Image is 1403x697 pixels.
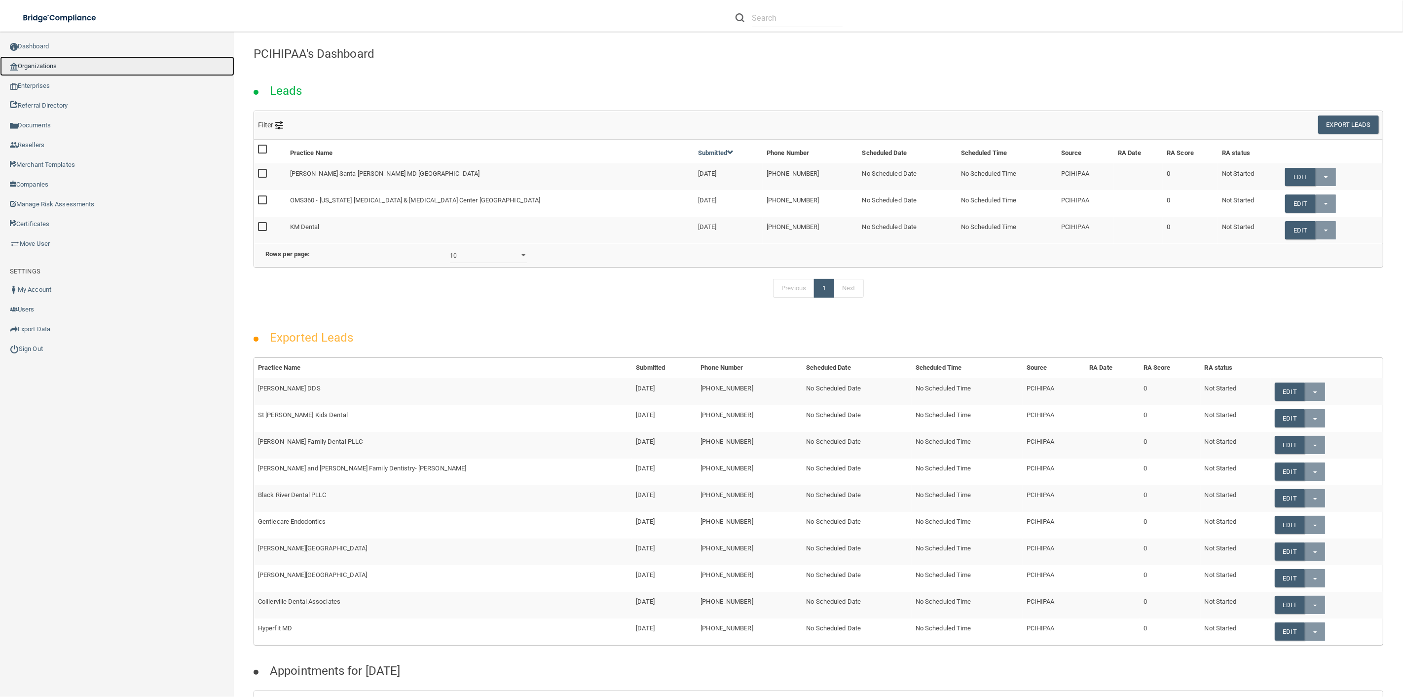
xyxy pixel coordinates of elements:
[1275,489,1305,507] a: Edit
[912,619,1023,645] td: No Scheduled Time
[1140,512,1201,539] td: 0
[912,459,1023,485] td: No Scheduled Time
[1163,217,1218,243] td: 0
[10,63,18,71] img: organization-icon.f8decf85.png
[802,378,912,405] td: No Scheduled Date
[254,358,632,378] th: Practice Name
[1275,463,1305,481] a: Edit
[1085,358,1140,378] th: RA Date
[1140,405,1201,432] td: 0
[763,190,858,217] td: [PHONE_NUMBER]
[1201,539,1271,565] td: Not Started
[1140,459,1201,485] td: 0
[802,565,912,592] td: No Scheduled Date
[10,345,19,353] img: ic_power_dark.7ecde6b1.png
[1023,539,1085,565] td: PCIHIPAA
[697,378,802,405] td: [PHONE_NUMBER]
[1023,512,1085,539] td: PCIHIPAA
[858,217,957,243] td: No Scheduled Date
[632,619,697,645] td: [DATE]
[957,190,1057,217] td: No Scheduled Time
[1201,432,1271,459] td: Not Started
[632,432,697,459] td: [DATE]
[1057,217,1114,243] td: PCIHIPAA
[697,432,802,459] td: [PHONE_NUMBER]
[912,485,1023,512] td: No Scheduled Time
[632,539,697,565] td: [DATE]
[254,459,632,485] td: [PERSON_NAME] and [PERSON_NAME] Family Dentistry- [PERSON_NAME]
[736,13,744,22] img: ic-search.3b580494.png
[1201,619,1271,645] td: Not Started
[697,565,802,592] td: [PHONE_NUMBER]
[697,358,802,378] th: Phone Number
[802,539,912,565] td: No Scheduled Date
[1023,432,1085,459] td: PCIHIPAA
[694,163,763,190] td: [DATE]
[1275,409,1305,427] a: Edit
[1285,194,1315,213] a: Edit
[858,140,957,163] th: Scheduled Date
[1201,459,1271,485] td: Not Started
[1201,592,1271,619] td: Not Started
[1201,512,1271,539] td: Not Started
[698,149,734,156] a: Submitted
[1140,539,1201,565] td: 0
[912,432,1023,459] td: No Scheduled Time
[254,592,632,619] td: Collierville Dental Associates
[697,459,802,485] td: [PHONE_NUMBER]
[912,539,1023,565] td: No Scheduled Time
[802,459,912,485] td: No Scheduled Date
[254,512,632,539] td: Gentlecare Endodontics
[697,619,802,645] td: [PHONE_NUMBER]
[10,122,18,130] img: icon-documents.8dae5593.png
[1201,565,1271,592] td: Not Started
[697,485,802,512] td: [PHONE_NUMBER]
[632,405,697,432] td: [DATE]
[697,512,802,539] td: [PHONE_NUMBER]
[1057,140,1114,163] th: Source
[763,217,858,243] td: [PHONE_NUMBER]
[814,279,834,298] a: 1
[254,565,632,592] td: [PERSON_NAME][GEOGRAPHIC_DATA]
[752,9,843,27] input: Search
[1023,485,1085,512] td: PCIHIPAA
[1140,378,1201,405] td: 0
[1275,569,1305,587] a: Edit
[1023,405,1085,432] td: PCIHIPAA
[912,358,1023,378] th: Scheduled Time
[286,140,694,163] th: Practice Name
[1218,190,1281,217] td: Not Started
[1057,163,1114,190] td: PCIHIPAA
[1023,565,1085,592] td: PCIHIPAA
[858,163,957,190] td: No Scheduled Date
[1201,405,1271,432] td: Not Started
[260,657,410,685] h2: Appointments for [DATE]
[694,190,763,217] td: [DATE]
[1140,432,1201,459] td: 0
[1023,459,1085,485] td: PCIHIPAA
[1023,592,1085,619] td: PCIHIPAA
[254,619,632,645] td: Hyperfit MD
[773,279,814,298] a: Previous
[10,306,18,313] img: icon-users.e205127d.png
[632,459,697,485] td: [DATE]
[802,485,912,512] td: No Scheduled Date
[10,325,18,333] img: icon-export.b9366987.png
[254,539,632,565] td: [PERSON_NAME][GEOGRAPHIC_DATA]
[1023,619,1085,645] td: PCIHIPAA
[1023,358,1085,378] th: Source
[957,217,1057,243] td: No Scheduled Time
[912,512,1023,539] td: No Scheduled Time
[254,405,632,432] td: St [PERSON_NAME] Kids Dental
[1163,163,1218,190] td: 0
[1318,116,1379,134] button: Export Leads
[1275,436,1305,454] a: Edit
[694,217,763,243] td: [DATE]
[1140,565,1201,592] td: 0
[802,405,912,432] td: No Scheduled Date
[802,592,912,619] td: No Scheduled Date
[1140,358,1201,378] th: RA Score
[912,405,1023,432] td: No Scheduled Time
[1140,619,1201,645] td: 0
[802,358,912,378] th: Scheduled Date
